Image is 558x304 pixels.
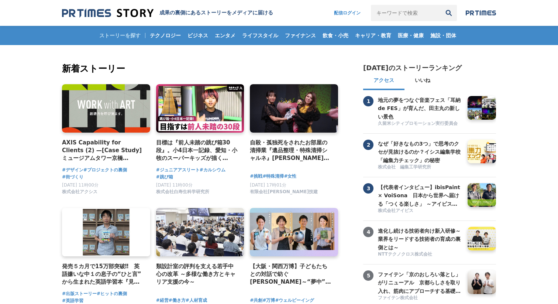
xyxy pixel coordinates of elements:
h2: [DATE]のストーリーランキング [363,64,462,72]
a: 目標は『前人未踏の跳び箱30段』。小4日本一記録、愛知・小牧のスーパーキッズが描く[PERSON_NAME]とは？ [156,139,238,163]
a: #挑戦 [250,173,262,180]
a: AXIS Capability for Clients (2) —[Case Study] ミュージアムタワー京橋 「WORK with ART」 [62,139,144,163]
span: ライフスタイル [239,32,281,39]
span: 株式会社アクシス [62,189,97,195]
a: #プロジェクトの裏側 [83,167,127,174]
button: アクセス [363,72,404,90]
button: いいね [404,72,441,90]
span: ビジネス [185,32,211,39]
span: #ヒットの裏側 [97,290,127,297]
a: テクノロジー [147,26,184,45]
span: #街づくり [62,174,83,181]
a: エンタメ [212,26,238,45]
span: 施設・団体 [427,32,459,39]
a: なぜ「好きなもの3つ」で思考のクセが見抜けるのか？イシス編集学校「編集力チェック」の秘密 [378,140,462,163]
a: #女性 [284,173,296,180]
span: [DATE] 11時00分 [156,182,193,188]
a: #デザイン [62,167,83,174]
span: #ジュニアアスリート [156,167,200,174]
a: #万博 [262,297,275,304]
span: 株式会社白寿生科学研究所 [156,189,209,195]
a: #働き方 [169,297,186,304]
img: prtimes [466,10,496,16]
a: 久留米シティプロモーション実行委員会 [378,120,462,127]
h2: 新着ストーリー [62,62,340,75]
span: 株式会社 編集工学研究所 [378,164,431,170]
span: [DATE] 11時00分 [62,182,99,188]
a: 株式会社アクシス [62,191,97,196]
a: 進化し続ける技術者向け新入研修～業界をリードする技術者の育成の裏側とは～ [378,227,462,250]
a: 施設・団体 [427,26,459,45]
a: 飲食・小売 [320,26,351,45]
button: 検索 [441,5,457,21]
h3: 進化し続ける技術者向け新入研修～業界をリードする技術者の育成の裏側とは～ [378,227,462,252]
a: ファイテン「京のおしろい落とし」がリニューアル 京都らしさを取り入れ、筋肉にアプローチする基礎化粧品が完成 [378,270,462,294]
a: NTTテクノクロス株式会社 [378,251,462,258]
h1: 成果の裏側にあるストーリーをメディアに届ける [159,10,273,16]
span: 4 [363,227,373,237]
span: 飲食・小売 [320,32,351,39]
span: ファイテン株式会社 [378,295,418,301]
span: 久留米シティプロモーション実行委員会 [378,120,458,127]
a: #ウェルビーイング [275,297,314,304]
img: 成果の裏側にあるストーリーをメディアに届ける [62,8,154,18]
span: テクノロジー [147,32,184,39]
a: 自殺・孤独死をされたお部屋の清掃業『遺品整理・特殊清掃シャルネ』[PERSON_NAME]がBeauty [GEOGRAPHIC_DATA][PERSON_NAME][GEOGRAPHIC_DA... [250,139,332,163]
span: NTTテクノクロス株式会社 [378,251,432,257]
span: 1 [363,96,373,106]
a: 株式会社 編集工学研究所 [378,164,462,171]
span: 医療・健康 [395,32,427,39]
a: 地元の夢をつなぐ音楽フェス「耳納 de FES」が育んだ、田主丸の新しい景色 [378,96,462,120]
a: #跳び箱 [156,174,173,181]
h3: 【代表者インタビュー】ibisPaint × VoiSona 日本から世界へ届ける「つくる楽しさ」 ～アイビスがテクノスピーチと挑戦する、新しい創作文化の形成～ [378,183,462,208]
h3: 地元の夢をつなぐ音楽フェス「耳納 de FES」が育んだ、田主丸の新しい景色 [378,96,462,121]
a: 発売５カ月で15万部突破‼ 英語嫌いな中１の息子の“ひと言”から生まれた英語学習本『見るだけでわかる‼ 英語ピクト図鑑』異例ヒットの要因 [62,262,144,286]
a: ファイナンス [282,26,319,45]
a: 有限会社[PERSON_NAME]技建 [250,191,318,196]
span: ファイナンス [282,32,319,39]
a: 類設計室の評判を支える若手中心の改革 ～多様な働き方とキャリア支援の今～ [156,262,238,286]
a: #人材育成 [186,297,207,304]
span: 有限会社[PERSON_NAME]技建 [250,189,318,195]
a: #共創 [250,297,262,304]
a: ライフスタイル [239,26,281,45]
a: 株式会社アイビス [378,208,462,215]
span: 2 [363,140,373,150]
a: 株式会社白寿生科学研究所 [156,191,209,196]
a: キャリア・教育 [352,26,394,45]
a: 【代表者インタビュー】ibisPaint × VoiSona 日本から世界へ届ける「つくる楽しさ」 ～アイビスがテクノスピーチと挑戦する、新しい創作文化の形成～ [378,183,462,207]
a: ファイテン株式会社 [378,295,462,302]
span: キャリア・教育 [352,32,394,39]
span: 3 [363,183,373,194]
a: 医療・健康 [395,26,427,45]
a: 配信ログイン [327,5,368,21]
span: エンタメ [212,32,238,39]
a: #カルシウム [200,167,225,174]
a: #経営 [156,297,169,304]
a: ビジネス [185,26,211,45]
a: 【大阪・関西万博】子どもたちとの対話で紡ぐ[PERSON_NAME]～“夢中”の力を育む「Unlock FRプログラム」 [250,262,332,286]
h3: なぜ「好きなもの3つ」で思考のクセが見抜けるのか？イシス編集学校「編集力チェック」の秘密 [378,140,462,164]
input: キーワードで検索 [371,5,441,21]
a: #特殊清掃 [262,173,284,180]
a: #出版ストーリー [62,290,97,297]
